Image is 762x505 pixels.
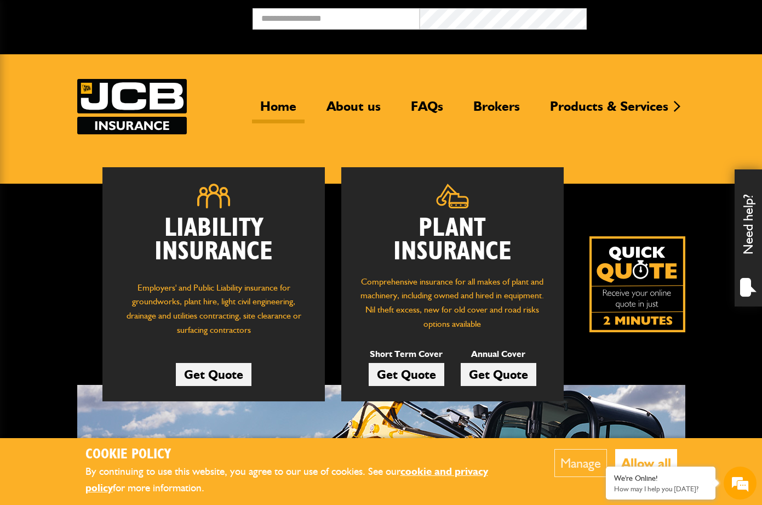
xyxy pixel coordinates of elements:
a: Get Quote [461,363,536,386]
a: Get your insurance quote isn just 2-minutes [589,236,685,332]
button: Manage [554,449,607,477]
a: Get Quote [176,363,251,386]
p: How may I help you today? [614,485,707,493]
a: FAQs [403,98,451,123]
p: Employers' and Public Liability insurance for groundworks, plant hire, light civil engineering, d... [119,281,308,343]
a: Products & Services [542,98,677,123]
a: cookie and privacy policy [85,465,488,495]
a: Get Quote [369,363,444,386]
a: Home [252,98,305,123]
p: Annual Cover [461,347,536,361]
button: Allow all [615,449,677,477]
div: Need help? [735,169,762,307]
h2: Liability Insurance [119,217,308,270]
a: About us [318,98,389,123]
button: Broker Login [587,8,754,25]
h2: Plant Insurance [358,217,547,264]
p: By continuing to use this website, you agree to our use of cookies. See our for more information. [85,463,521,497]
div: We're Online! [614,474,707,483]
p: Comprehensive insurance for all makes of plant and machinery, including owned and hired in equipm... [358,275,547,331]
p: Short Term Cover [369,347,444,361]
a: JCB Insurance Services [77,79,187,134]
a: Brokers [465,98,528,123]
img: Quick Quote [589,236,685,332]
img: JCB Insurance Services logo [77,79,187,134]
h2: Cookie Policy [85,446,521,463]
